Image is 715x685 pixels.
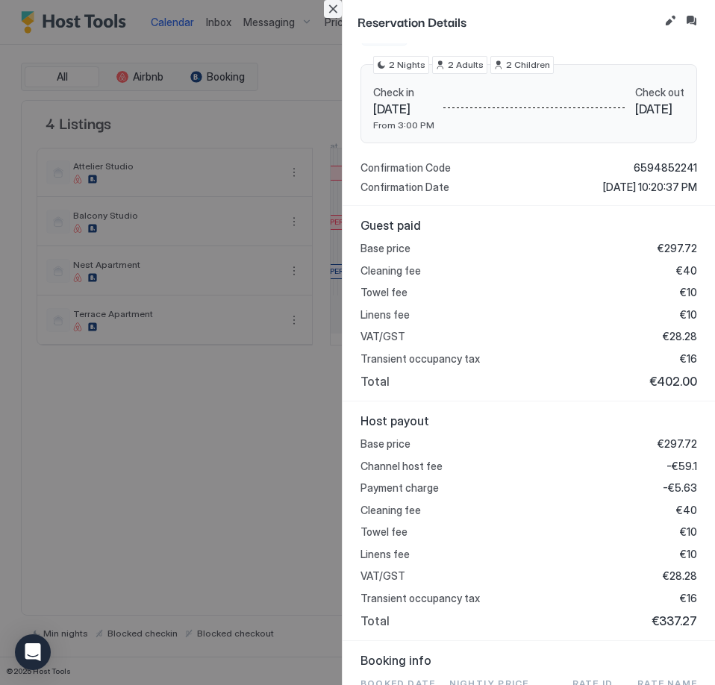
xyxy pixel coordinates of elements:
button: Edit reservation [661,12,679,30]
span: €297.72 [658,242,697,255]
span: €10 [680,286,697,299]
span: Reservation Details [357,12,658,31]
span: Check in [373,86,434,99]
span: €16 [680,592,697,605]
span: Linens fee [360,548,410,561]
span: VAT/GST [360,569,405,583]
span: Total [360,374,390,389]
span: Host payout [360,413,697,428]
span: -€59.1 [666,460,697,473]
span: 2 Adults [448,58,484,72]
span: VAT/GST [360,330,405,343]
span: €10 [680,548,697,561]
span: €40 [676,264,697,278]
span: [DATE] [373,101,434,116]
span: -€5.63 [663,481,697,495]
span: €28.28 [663,330,697,343]
span: 2 Children [506,58,550,72]
span: [DATE] [635,101,684,116]
span: 6594852241 [634,161,697,175]
span: Booking info [360,653,697,668]
span: Check out [635,86,684,99]
span: €10 [680,525,697,539]
span: Transient occupancy tax [360,592,480,605]
span: Towel fee [360,286,408,299]
button: Inbox [682,12,700,30]
span: Payment charge [360,481,439,495]
span: Transient occupancy tax [360,352,480,366]
span: €40 [676,504,697,517]
span: €297.72 [658,437,697,451]
span: Confirmation Code [360,161,451,175]
span: Base price [360,437,410,451]
span: Towel fee [360,525,408,539]
span: €16 [680,352,697,366]
span: 2 Nights [389,58,425,72]
span: [DATE] 10:20:37 PM [603,181,697,194]
span: €28.28 [663,569,697,583]
span: Cleaning fee [360,504,421,517]
span: Cleaning fee [360,264,421,278]
span: €402.00 [649,374,697,389]
span: Total [360,613,390,628]
span: From 3:00 PM [373,119,434,131]
span: Channel host fee [360,460,443,473]
span: Confirmation Date [360,181,449,194]
span: Guest paid [360,218,697,233]
span: Base price [360,242,410,255]
div: Open Intercom Messenger [15,634,51,670]
span: Linens fee [360,308,410,322]
span: €10 [680,308,697,322]
span: €337.27 [652,613,697,628]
